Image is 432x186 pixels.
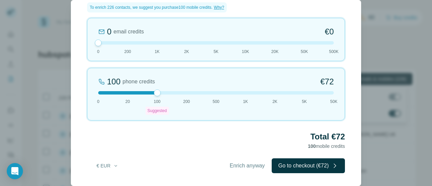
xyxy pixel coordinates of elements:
[308,143,345,149] span: mobile credits
[97,99,100,105] span: 0
[107,76,120,87] div: 100
[302,99,307,105] span: 5K
[213,99,219,105] span: 500
[320,76,334,87] span: €72
[107,26,111,37] div: 0
[183,99,190,105] span: 200
[242,49,249,55] span: 10K
[154,99,160,105] span: 100
[7,163,23,179] div: Open Intercom Messenger
[272,99,277,105] span: 2K
[214,49,219,55] span: 5K
[230,162,265,170] span: Enrich anyway
[223,158,272,173] button: Enrich anyway
[325,26,334,37] span: €0
[145,107,169,115] div: Suggested
[123,78,155,86] span: phone credits
[113,28,144,36] span: email credits
[90,4,213,10] span: To enrich 226 contacts, we suggest you purchase 100 mobile credits .
[97,49,100,55] span: 0
[243,99,248,105] span: 1K
[329,49,339,55] span: 500K
[271,49,278,55] span: 20K
[92,160,123,172] button: € EUR
[124,49,131,55] span: 200
[155,49,160,55] span: 1K
[214,5,224,10] span: Why?
[330,99,337,105] span: 50K
[308,143,316,149] span: 100
[272,158,345,173] button: Go to checkout (€72)
[301,49,308,55] span: 50K
[126,99,130,105] span: 20
[184,49,189,55] span: 2K
[87,131,345,142] h2: Total €72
